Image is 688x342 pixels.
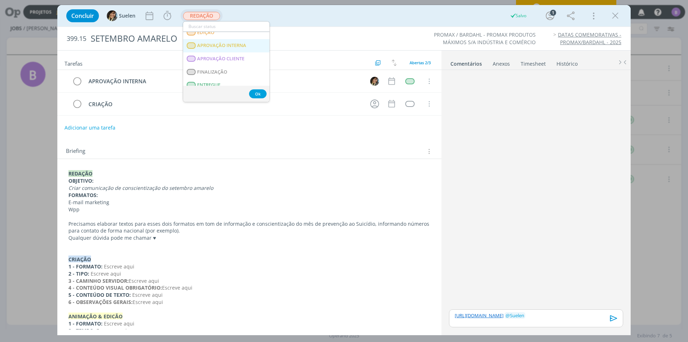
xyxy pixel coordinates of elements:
a: DATAS COMEMORATIVAS - PROMAX/BARDAHL - 2025 [558,31,621,45]
div: CRIAÇÃO [85,100,363,109]
em: Criar comunicação de conscientização do setembro amarelo [68,184,213,191]
p: E-mail marketing [68,199,430,206]
a: Timesheet [520,57,546,67]
div: 1 [550,10,556,16]
div: Anexos [493,60,510,67]
span: Escreve aqui [129,277,159,284]
button: Concluir [66,9,99,22]
span: Escreve aqui [91,270,121,277]
div: Salvo [510,13,526,19]
input: Buscar status [183,22,269,32]
img: arrow-down-up.svg [392,60,397,66]
span: Tarefas [64,58,82,67]
span: Escreve aqui [133,299,163,305]
ul: REDAÇÃO [183,21,270,102]
strong: 3 - CAMINHO SERVIDOR: [68,277,129,284]
span: Suelen [506,312,524,319]
a: Comentários [450,57,482,67]
span: 399.15 [67,35,86,43]
span: ENTREGUE [197,82,220,88]
strong: OBJETIVO: [68,177,94,184]
span: Suelen [119,13,135,18]
span: APROVAÇÃO CLIENTE [197,56,244,62]
a: Histórico [556,57,578,67]
strong: 2 - TEMPO: [68,327,95,334]
span: REDAÇÃO [183,12,220,20]
strong: REDAÇÃO [68,170,92,177]
img: S [370,77,379,86]
strong: 1 - FORMATO: [68,320,102,327]
span: Concluir [71,13,94,19]
strong: ANIMAÇÃO & EDICÃO [68,313,123,320]
div: dialog [57,5,631,335]
div: SETEMBRO AMARELO [88,30,387,47]
button: 1 [544,10,556,22]
strong: 5 - CONTEÚDO DE TEXTO: [68,291,131,298]
div: APROVAÇÃO INTERNA [85,77,363,86]
span: Escreve aqui [104,320,134,327]
button: S [369,76,380,86]
button: SSuelen [107,10,135,21]
strong: CRIAÇÃO [68,256,91,263]
strong: 4 - CONTEÚDO VISUAL OBRIGATÓRIO: [68,284,162,291]
p: Precisamos elaborar textos para esses dois formatos em tom de informação e conscientização do mês... [68,220,430,235]
span: Escreve aqui [104,263,134,270]
a: [URL][DOMAIN_NAME] [455,312,503,319]
strong: 6 - OBSERVAÇÕES GERAIS: [68,299,133,305]
span: APROVAÇÃO INTERNA [197,43,246,48]
span: Escreve aqui [96,327,127,334]
img: S [107,10,118,21]
strong: 2 - TIPO: [68,270,89,277]
span: @ [506,312,510,319]
button: Adicionar uma tarefa [64,121,116,134]
p: Wpp [68,206,430,213]
a: PROMAX / BARDAHL - PROMAX PRODUTOS MÁXIMOS S/A INDÚSTRIA E COMÉRCIO [434,31,536,45]
span: Briefing [66,147,85,156]
span: Escreve aqui [132,291,163,298]
strong: FORMATOS: [68,192,98,198]
p: Qualquer dúvida pode me chamar ♥ [68,234,430,242]
span: Escreve aqui [162,284,192,291]
span: Abertas 2/3 [410,60,431,65]
span: FINALIZAÇÃO [197,69,227,75]
strong: 1 - FORMATO: [68,263,102,270]
span: EDIÇÃO [197,30,214,36]
button: REDAÇÃO [183,11,220,20]
button: Ok [249,89,267,98]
